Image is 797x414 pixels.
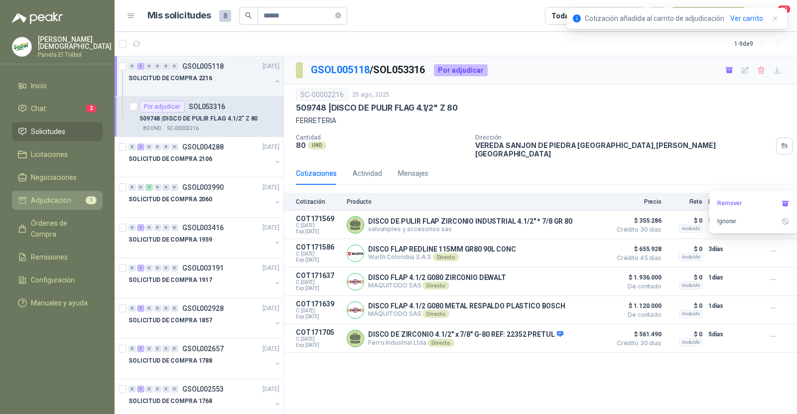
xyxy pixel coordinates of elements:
p: / SOL053316 [311,62,426,78]
div: 1 [137,305,144,312]
span: Solicitudes [31,126,65,137]
div: Incluido [679,253,702,261]
p: [DATE] [263,62,279,71]
a: 0 1 0 0 0 0 GSOL002657[DATE] SOLICITUD DE COMPRA 1788 [129,343,281,375]
div: 0 [129,386,136,393]
a: 0 1 0 0 0 0 GSOL002928[DATE] SOLICITUD DE COMPRA 1857 [129,302,281,334]
a: Negociaciones [12,168,103,187]
span: 20 [777,4,791,14]
p: DISCO FLAP 4.1/2 G080 ZIRCONIO DEWALT [368,274,506,281]
p: VEREDA SANJON DE PIEDRA [GEOGRAPHIC_DATA] , [PERSON_NAME][GEOGRAPHIC_DATA] [475,141,772,158]
span: C: [DATE] [296,308,341,314]
span: close-circle [335,12,341,18]
div: 0 [154,345,161,352]
div: 0 [171,224,178,231]
div: 0 [137,184,144,191]
p: GSOL002928 [182,305,224,312]
span: Exp: [DATE] [296,229,341,235]
span: Exp: [DATE] [296,314,341,320]
span: De contado [612,312,662,318]
p: 5 días [708,328,733,340]
span: Manuales y ayuda [31,297,88,308]
div: 0 [154,63,161,70]
p: [DATE] [263,385,279,394]
span: Exp: [DATE] [296,257,341,263]
span: De contado [612,283,662,289]
div: 0 [162,265,170,272]
div: UND [308,141,326,149]
div: Cotizaciones [296,168,337,179]
span: Chat [31,103,46,114]
div: Directo [433,253,459,261]
p: 25 ago, 2025 [352,90,390,100]
p: COT171637 [296,272,341,279]
img: Company Logo [347,302,364,318]
a: 0 1 0 0 0 0 GSOL003191[DATE] SOLICITUD DE COMPRA 1917 [129,262,281,294]
span: Adjudicación [31,195,71,206]
p: Cantidad [296,134,467,141]
p: COT171639 [296,300,341,308]
h1: Mis solicitudes [147,8,211,23]
div: 0 [145,345,153,352]
span: 8 [219,10,231,22]
p: SOLICITUD DE COMPRA 2106 [129,154,212,164]
button: Ignorar [713,213,793,229]
span: $ 1.120.000 [612,300,662,312]
div: 0 [171,345,178,352]
p: DISCO FLAP 4.1/2 G080 METAL RESPALDO PLASTICO BOSCH [368,302,565,310]
a: Por adjudicarSOL053316509748 |DISCO DE PULIR FLAG 4.1/2" Z 8080 UNDSC-00002216 [115,97,283,137]
a: Remisiones [12,248,103,267]
span: C: [DATE] [296,251,341,257]
div: Todas [551,10,572,21]
p: Ferro Industrial Ltda [368,339,563,347]
p: DISCO DE ZIRCONIO 4.1/2" x 7/8" G-80 REF: 22352 PRETUL [368,330,563,339]
div: 0 [129,63,136,70]
p: $ 0 [667,243,702,255]
span: C: [DATE] [296,336,341,342]
div: 0 [171,305,178,312]
a: Chat2 [12,99,103,118]
p: GSOL005118 [182,63,224,70]
a: Órdenes de Compra [12,214,103,244]
a: Configuración [12,271,103,289]
span: info-circle [573,14,581,22]
span: Crédito 30 días [612,227,662,233]
p: [DATE] [263,264,279,273]
div: 0 [145,305,153,312]
div: 0 [129,143,136,150]
p: GSOL003990 [182,184,224,191]
button: 20 [767,7,785,25]
a: Manuales y ayuda [12,293,103,312]
div: 0 [154,224,161,231]
p: 509748 | DISCO DE PULIR FLAG 4.1/2" Z 80 [296,103,458,113]
div: 1 [137,345,144,352]
a: 0 0 1 0 0 0 GSOL003990[DATE] SOLICITUD DE COMPRA 2060 [129,181,281,213]
p: 1 días [708,300,733,312]
a: Ver carrito [730,13,763,24]
span: Negociaciones [31,172,77,183]
p: SOLICITUD DE COMPRA 2216 [129,74,212,83]
div: 1 [137,386,144,393]
a: 0 1 0 0 0 0 GSOL005118[DATE] SOLICITUD DE COMPRA 2216 [129,60,281,92]
p: SOLICITUD DE COMPRA 1857 [129,316,212,325]
p: DISCO DE PULIR FLAP ZIRCONIO INDUSTRIAL 4.1/2" * 7/8 GR 80 [368,217,572,225]
div: 0 [154,386,161,393]
p: $ 0 [667,215,702,227]
div: 0 [171,265,178,272]
div: 1 [137,265,144,272]
a: Licitaciones [12,145,103,164]
p: Dirección [475,134,772,141]
a: 0 1 0 0 0 0 GSOL004288[DATE] SOLICITUD DE COMPRA 2106 [129,141,281,173]
div: 1 [137,143,144,150]
div: Por adjudicar [139,101,185,113]
p: GSOL002553 [182,386,224,393]
div: 1 [137,224,144,231]
a: 0 1 0 0 0 0 GSOL003416[DATE] SOLICITUD DE COMPRA 1959 [129,222,281,254]
div: 0 [129,184,136,191]
div: 0 [162,143,170,150]
div: 1 [145,184,153,191]
p: Precio [612,198,662,205]
p: GSOL003191 [182,265,224,272]
div: 1 [137,63,144,70]
div: 0 [145,386,153,393]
